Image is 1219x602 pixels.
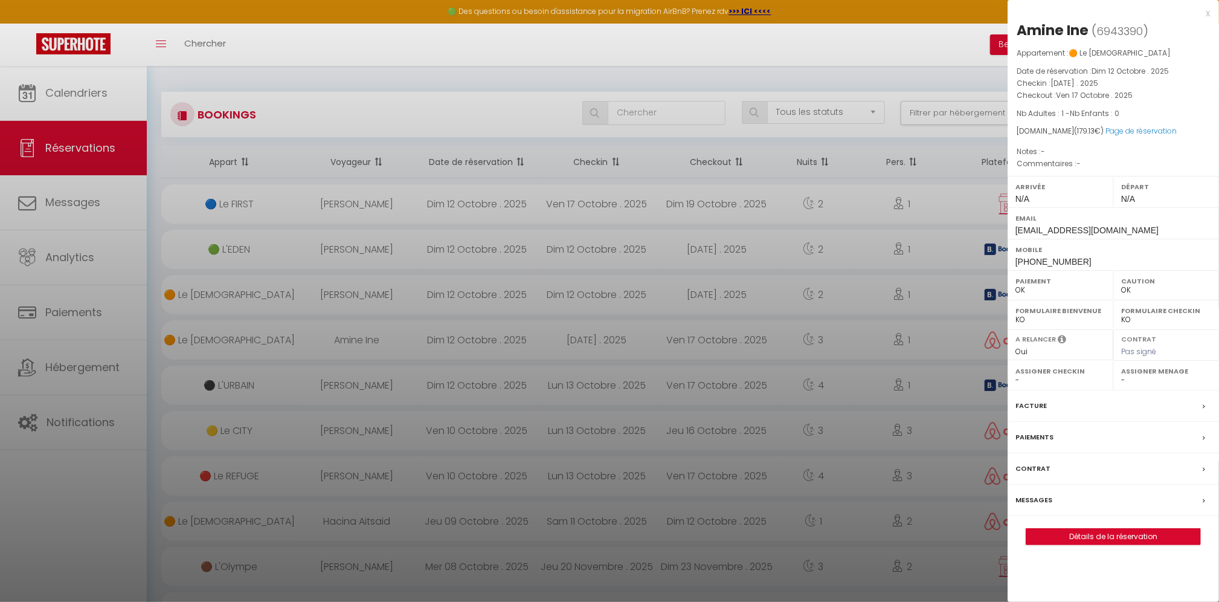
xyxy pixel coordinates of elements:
[1092,22,1148,39] span: ( )
[1015,212,1211,224] label: Email
[1041,146,1045,157] span: -
[1015,194,1029,204] span: N/A
[1008,6,1210,21] div: x
[1015,244,1211,256] label: Mobile
[1069,48,1171,58] span: 🟠 Le [DEMOGRAPHIC_DATA]
[1015,462,1050,475] label: Contrat
[1105,126,1177,136] a: Page de réservation
[1015,334,1056,345] label: A relancer
[1017,77,1210,89] p: Checkin :
[1077,126,1095,136] span: 179.13
[1121,275,1211,287] label: Caution
[1026,528,1201,545] button: Détails de la réservation
[1017,126,1210,137] div: [DOMAIN_NAME]
[1015,400,1047,412] label: Facture
[1015,431,1053,444] label: Paiements
[1121,305,1211,317] label: Formulaire Checkin
[1121,334,1156,342] label: Contrat
[1015,365,1105,377] label: Assigner Checkin
[1050,78,1098,88] span: [DATE] . 2025
[1058,334,1066,348] i: Sélectionner OUI si vous souhaiter envoyer les séquences de messages post-checkout
[1121,181,1211,193] label: Départ
[1056,90,1133,100] span: Ven 17 Octobre . 2025
[1017,108,1119,118] span: Nb Adultes : 1 -
[1070,108,1119,118] span: Nb Enfants : 0
[1017,89,1210,102] p: Checkout :
[1017,65,1210,77] p: Date de réservation :
[1015,275,1105,287] label: Paiement
[1074,126,1104,136] span: ( €)
[1015,225,1159,235] span: [EMAIL_ADDRESS][DOMAIN_NAME]
[1076,158,1081,169] span: -
[1121,194,1135,204] span: N/A
[1017,47,1210,59] p: Appartement :
[1017,146,1210,158] p: Notes :
[1015,494,1052,507] label: Messages
[1121,346,1156,357] span: Pas signé
[1121,365,1211,377] label: Assigner Menage
[1017,158,1210,170] p: Commentaires :
[1015,181,1105,193] label: Arrivée
[1015,257,1092,267] span: [PHONE_NUMBER]
[1026,529,1200,545] a: Détails de la réservation
[1017,21,1089,40] div: Amine Ine
[1096,24,1143,39] span: 6943390
[1092,66,1169,76] span: Dim 12 Octobre . 2025
[1015,305,1105,317] label: Formulaire Bienvenue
